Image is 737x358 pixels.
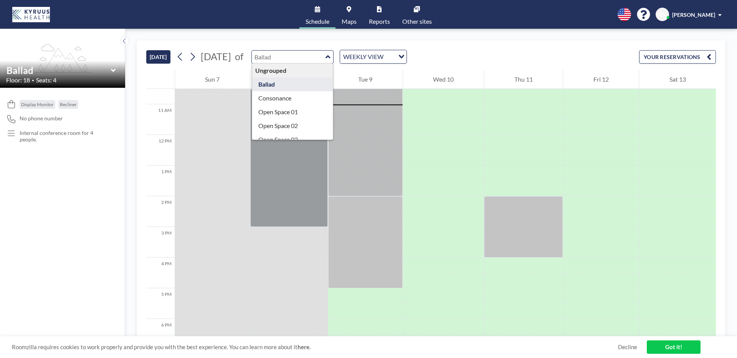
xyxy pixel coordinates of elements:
div: Open Space 01 [252,105,333,119]
span: Schedule [306,18,329,25]
button: YOUR RESERVATIONS [639,50,716,64]
span: Display Monitor [21,102,54,107]
span: Roomzilla requires cookies to work properly and provide you with the best experience. You can lea... [12,343,618,351]
input: Ballad [252,51,326,63]
div: Ungrouped [252,64,333,77]
div: 4 PM [146,258,175,288]
span: Seats: 4 [36,76,56,84]
div: 10 AM [146,74,175,104]
a: Got it! [647,340,701,354]
div: Thu 11 [484,70,563,89]
div: 6 PM [146,319,175,350]
span: Other sites [402,18,432,25]
span: No phone number [20,115,63,122]
div: Tue 9 [328,70,403,89]
p: Internal conference room for 4 people. [20,130,110,143]
img: organization-logo [12,7,50,22]
a: here. [297,343,311,350]
div: Search for option [340,50,407,63]
div: 1 PM [146,166,175,196]
div: Mon 8 [250,70,328,89]
span: [PERSON_NAME] [672,11,715,18]
span: Maps [342,18,357,25]
span: of [235,51,243,62]
a: Decline [618,343,637,351]
span: Recliner [60,102,77,107]
div: Sat 13 [639,70,716,89]
div: Wed 10 [403,70,484,89]
span: • [32,78,34,83]
div: 11 AM [146,104,175,135]
div: Fri 12 [563,70,639,89]
div: Open Space 03 [252,133,333,146]
div: Ballad [252,77,333,91]
span: [DATE] [201,51,231,62]
input: Search for option [386,52,394,62]
div: 5 PM [146,288,175,319]
span: Reports [369,18,390,25]
input: Ballad [7,65,111,76]
div: 12 PM [146,135,175,166]
div: Open Space 02 [252,119,333,133]
div: 3 PM [146,227,175,258]
span: RS [659,11,666,18]
span: WEEKLY VIEW [342,52,385,62]
span: Floor: 18 [6,76,30,84]
div: Sun 7 [175,70,250,89]
div: 2 PM [146,196,175,227]
div: Consonance [252,91,333,105]
button: [DATE] [146,50,170,64]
